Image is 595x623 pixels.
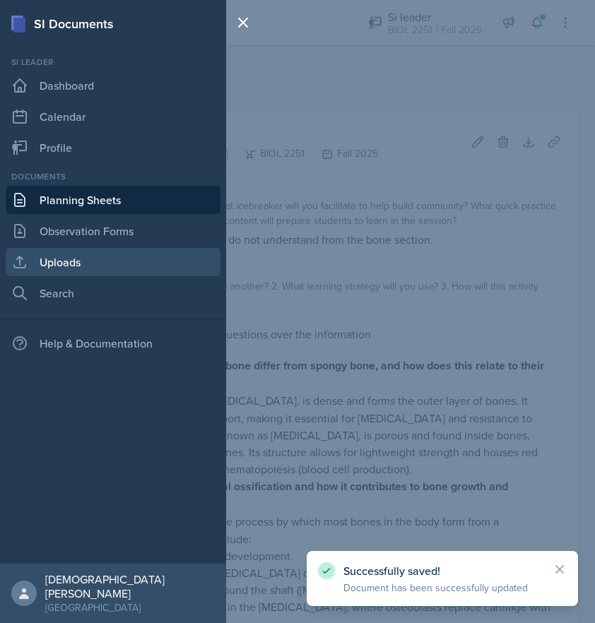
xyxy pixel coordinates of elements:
[6,248,220,276] a: Uploads
[6,133,220,162] a: Profile
[6,56,220,69] div: Si leader
[45,572,215,600] div: [DEMOGRAPHIC_DATA][PERSON_NAME]
[6,170,220,183] div: Documents
[343,581,541,595] p: Document has been successfully updated
[6,71,220,100] a: Dashboard
[343,564,541,578] p: Successfully saved!
[6,217,220,245] a: Observation Forms
[45,600,215,615] div: [GEOGRAPHIC_DATA]
[6,329,220,357] div: Help & Documentation
[6,102,220,131] a: Calendar
[6,279,220,307] a: Search
[6,186,220,214] a: Planning Sheets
